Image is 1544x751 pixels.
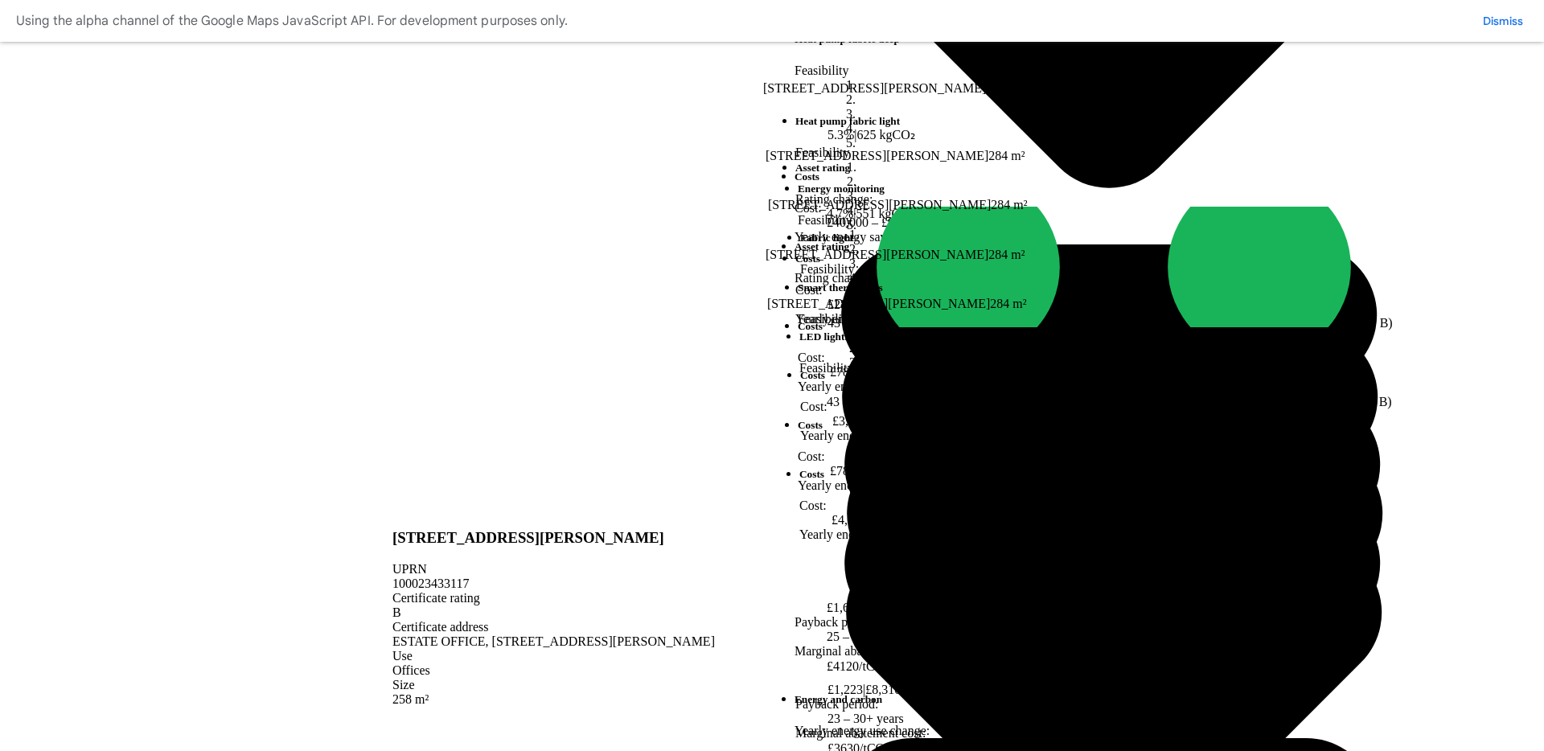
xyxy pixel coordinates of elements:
div: [STREET_ADDRESS][PERSON_NAME] [766,248,1395,262]
h3: [STREET_ADDRESS][PERSON_NAME] [392,529,715,547]
div: Use [392,649,715,663]
span: 5.3% [827,113,1393,142]
span: 625 kgCO₂ [857,128,915,142]
div: [STREET_ADDRESS][PERSON_NAME] [766,149,1395,163]
span: 284 m² [991,198,1027,211]
div: B [392,605,715,620]
span: 284 m² [988,248,1025,261]
div: [STREET_ADDRESS][PERSON_NAME] [768,198,1398,212]
dt: Feasibility [799,361,1397,375]
div: Size [392,678,715,692]
div: Offices [392,663,715,678]
div: Certificate rating [392,591,715,605]
h5: LED lighting [799,330,1397,343]
button: Dismiss [1478,13,1528,29]
div: 258 m² [392,692,715,707]
div: [STREET_ADDRESS][PERSON_NAME] [767,297,1397,311]
div: Using the alpha channel of the Google Maps JavaScript API. For development purposes only. [16,10,568,32]
h5: Fabric light [800,232,1398,244]
div: UPRN [392,562,715,577]
h5: Smart thermostats [798,281,1395,294]
dt: Cost: [799,499,1397,513]
span: 284 m² [990,297,1026,310]
dt: Yearly energy savings: [799,527,1397,542]
h5: Costs [799,468,1397,481]
div: ESTATE OFFICE, [STREET_ADDRESS][PERSON_NAME] [392,634,715,649]
h5: Energy monitoring [798,183,1395,195]
div: Certificate address [392,620,715,634]
span: 284 m² [988,149,1025,162]
dd: £4,800 – £7,600 [832,513,1397,527]
div: 100023433117 [392,577,715,591]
